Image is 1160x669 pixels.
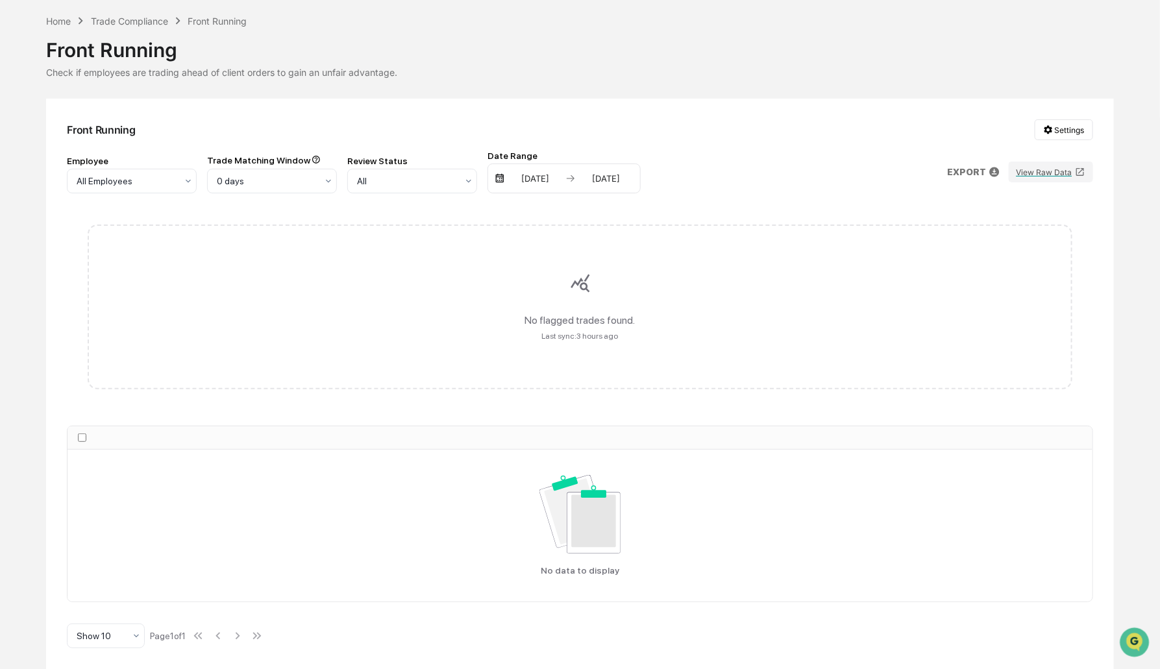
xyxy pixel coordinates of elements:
[207,155,337,166] div: Trade Matching Window
[89,158,166,181] a: 🗄️Attestations
[13,99,36,122] img: 1746055101610-c473b297-6a78-478c-a979-82029cc54cd1
[67,123,135,136] div: Front Running
[947,167,986,177] p: EXPORT
[91,16,168,27] div: Trade Compliance
[44,112,164,122] div: We're available if you need us!
[542,332,619,341] div: Last sync: 3 hours ago
[129,219,157,229] span: Pylon
[46,28,1113,62] div: Front Running
[495,173,505,184] img: calendar
[347,156,477,166] div: Review Status
[1009,162,1093,182] button: View Raw Data
[565,173,576,184] img: arrow right
[541,565,619,576] p: No data to display
[107,163,161,176] span: Attestations
[578,173,634,184] div: [DATE]
[525,314,636,326] div: No flagged trades found.
[539,475,620,553] img: No data available
[150,631,186,641] div: Page 1 of 1
[221,103,236,118] button: Start new chat
[92,219,157,229] a: Powered byPylon
[188,16,247,27] div: Front Running
[13,189,23,199] div: 🔎
[13,164,23,175] div: 🖐️
[46,16,71,27] div: Home
[487,151,641,161] div: Date Range
[508,173,563,184] div: [DATE]
[13,27,236,47] p: How can we help?
[44,99,213,112] div: Start new chat
[67,156,197,166] div: Employee
[46,67,1113,78] div: Check if employees are trading ahead of client orders to gain an unfair advantage.
[8,158,89,181] a: 🖐️Preclearance
[94,164,105,175] div: 🗄️
[26,163,84,176] span: Preclearance
[8,182,87,206] a: 🔎Data Lookup
[26,188,82,201] span: Data Lookup
[1118,626,1154,661] iframe: Open customer support
[1035,119,1093,140] button: Settings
